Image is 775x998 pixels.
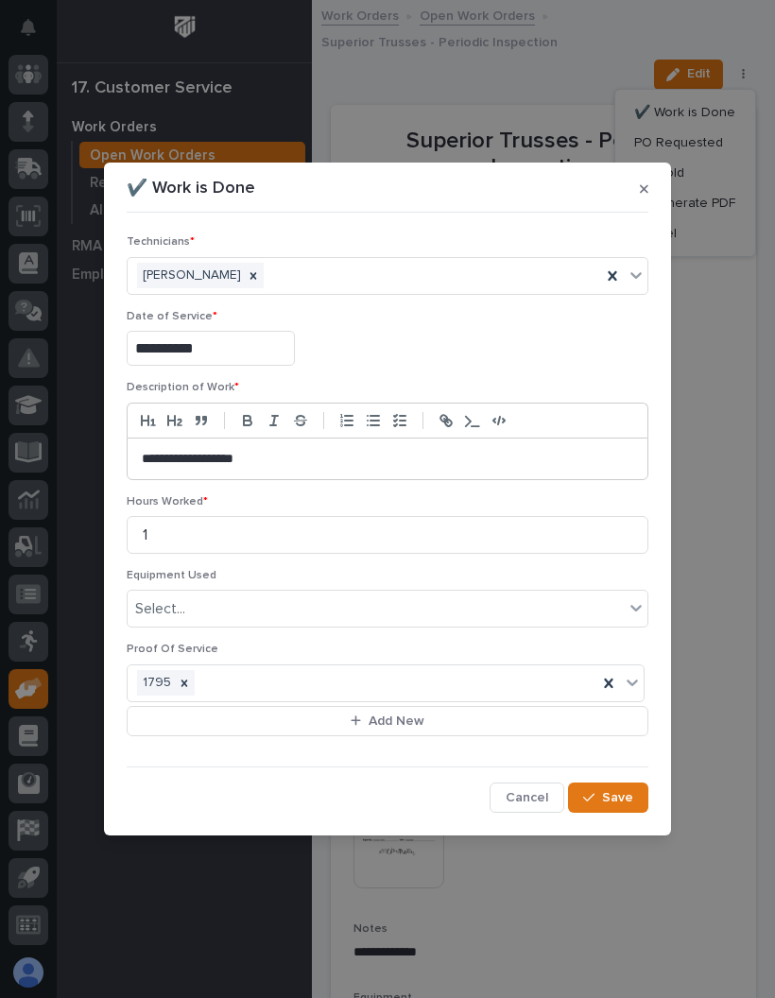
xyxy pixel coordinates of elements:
[127,179,255,199] p: ✔️ Work is Done
[127,706,648,736] button: Add New
[568,783,648,813] button: Save
[127,644,218,655] span: Proof Of Service
[127,311,217,322] span: Date of Service
[137,263,243,288] div: [PERSON_NAME]
[602,789,633,806] span: Save
[369,713,424,730] span: Add New
[490,783,564,813] button: Cancel
[506,789,548,806] span: Cancel
[127,382,239,393] span: Description of Work
[127,496,208,508] span: Hours Worked
[135,599,185,619] div: Select...
[127,570,216,581] span: Equipment Used
[127,236,195,248] span: Technicians
[137,670,174,696] div: 1795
